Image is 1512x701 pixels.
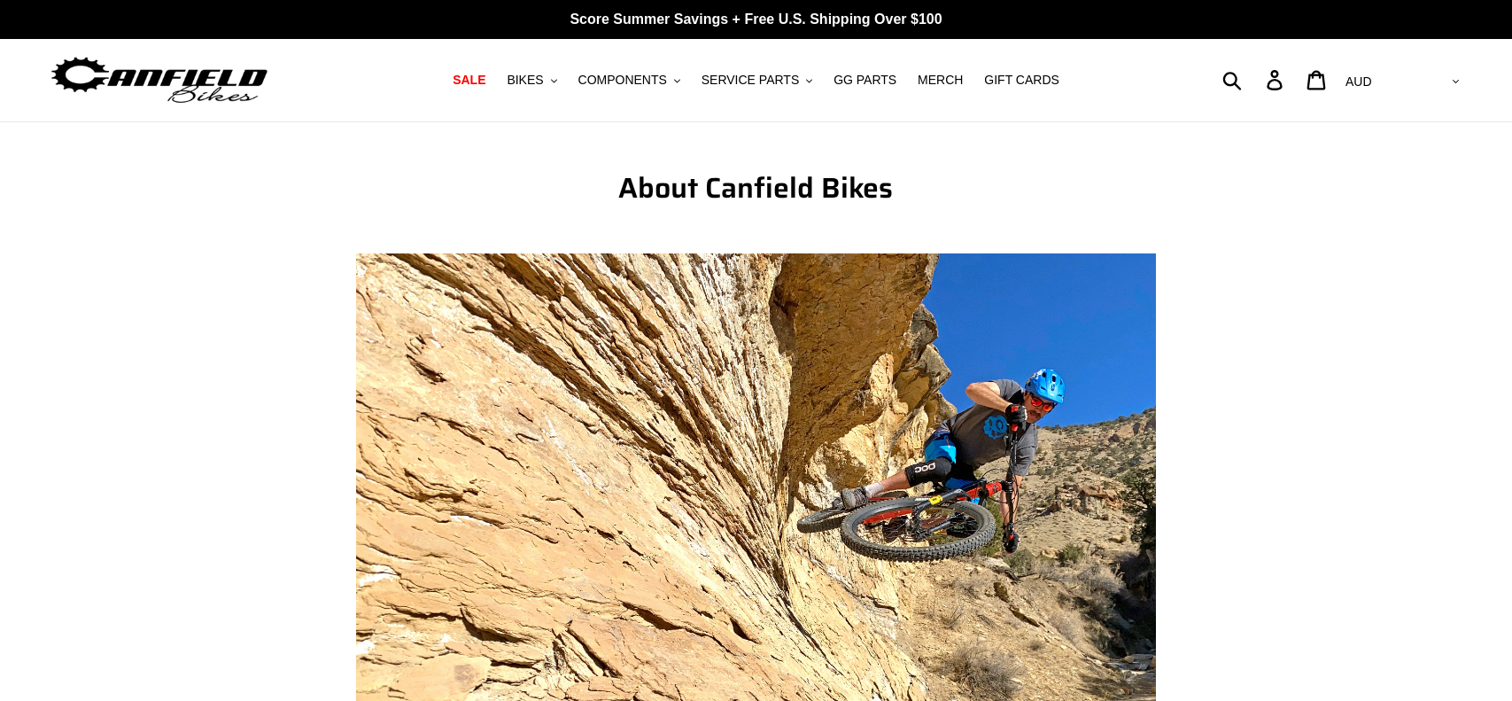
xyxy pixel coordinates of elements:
a: GIFT CARDS [975,68,1068,92]
button: BIKES [498,68,565,92]
span: GG PARTS [834,73,896,88]
span: GIFT CARDS [984,73,1059,88]
button: COMPONENTS [570,68,689,92]
a: MERCH [909,68,972,92]
span: BIKES [507,73,543,88]
button: SERVICE PARTS [693,68,821,92]
h1: About Canfield Bikes [356,171,1156,205]
span: SERVICE PARTS [702,73,799,88]
span: MERCH [918,73,963,88]
img: Canfield Bikes [49,52,270,108]
span: SALE [453,73,485,88]
input: Search [1232,60,1277,99]
span: COMPONENTS [578,73,667,88]
a: SALE [444,68,494,92]
a: GG PARTS [825,68,905,92]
